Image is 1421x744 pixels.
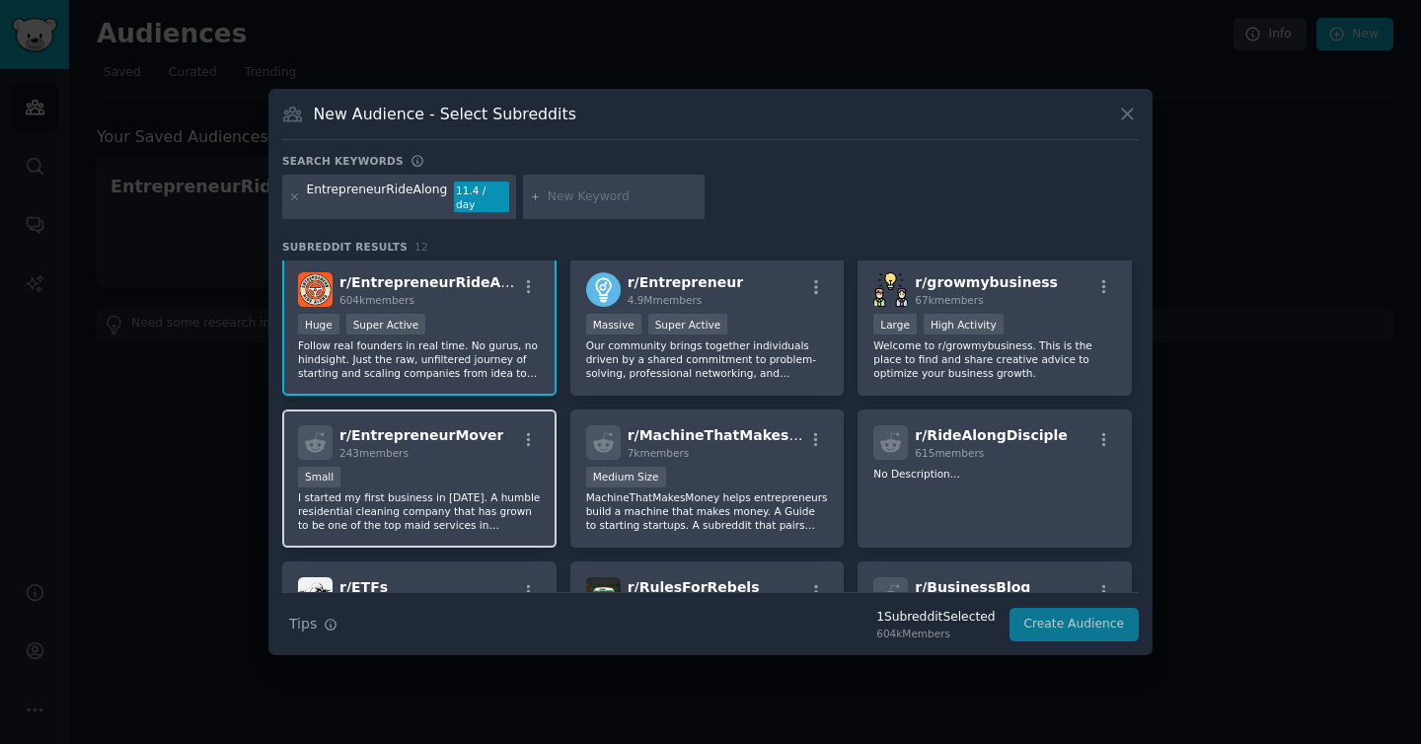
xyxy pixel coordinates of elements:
span: r/ EntrepreneurMover [339,427,503,443]
p: No Description... [873,467,1116,481]
span: 67k members [915,294,983,306]
h3: Search keywords [282,154,404,168]
img: EntrepreneurRideAlong [298,272,333,307]
div: Super Active [346,314,426,335]
div: 11.4 / day [454,182,509,213]
p: Welcome to r/growmybusiness. This is the place to find and share creative advice to optimize your... [873,338,1116,380]
button: Tips [282,607,344,641]
span: r/ Entrepreneur [628,274,743,290]
div: 604k Members [876,627,995,640]
p: Our community brings together individuals driven by a shared commitment to problem-solving, profe... [586,338,829,380]
span: 4.9M members [628,294,703,306]
span: r/ BusinessBlog [915,579,1030,595]
span: r/ RulesForRebels [628,579,760,595]
span: 7k members [628,447,690,459]
div: Super Active [648,314,728,335]
h3: New Audience - Select Subreddits [314,104,576,124]
p: Follow real founders in real time. No gurus, no hindsight. Just the raw, unfiltered journey of st... [298,338,541,380]
div: EntrepreneurRideAlong [307,182,448,213]
img: ETFs [298,577,333,612]
span: 243 members [339,447,409,459]
img: RulesForRebels [586,577,621,612]
p: MachineThatMakesMoney helps entrepreneurs build a machine that makes money. A Guide to starting s... [586,490,829,532]
img: Entrepreneur [586,272,621,307]
div: 1 Subreddit Selected [876,609,995,627]
div: Huge [298,314,339,335]
div: High Activity [924,314,1004,335]
p: I started my first business in [DATE]. A humble residential cleaning company that has grown to be... [298,490,541,532]
div: Medium Size [586,467,666,487]
div: Massive [586,314,641,335]
span: r/ growmybusiness [915,274,1057,290]
span: r/ EntrepreneurRideAlong [339,274,535,290]
img: growmybusiness [873,272,908,307]
span: r/ ETFs [339,579,388,595]
span: 604k members [339,294,414,306]
span: r/ RideAlongDisciple [915,427,1068,443]
span: r/ MachineThatMakesMoney [628,427,841,443]
span: Tips [289,614,317,634]
span: 615 members [915,447,984,459]
span: Subreddit Results [282,240,408,254]
span: 12 [414,241,428,253]
div: Small [298,467,340,487]
input: New Keyword [548,188,698,206]
div: Large [873,314,917,335]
